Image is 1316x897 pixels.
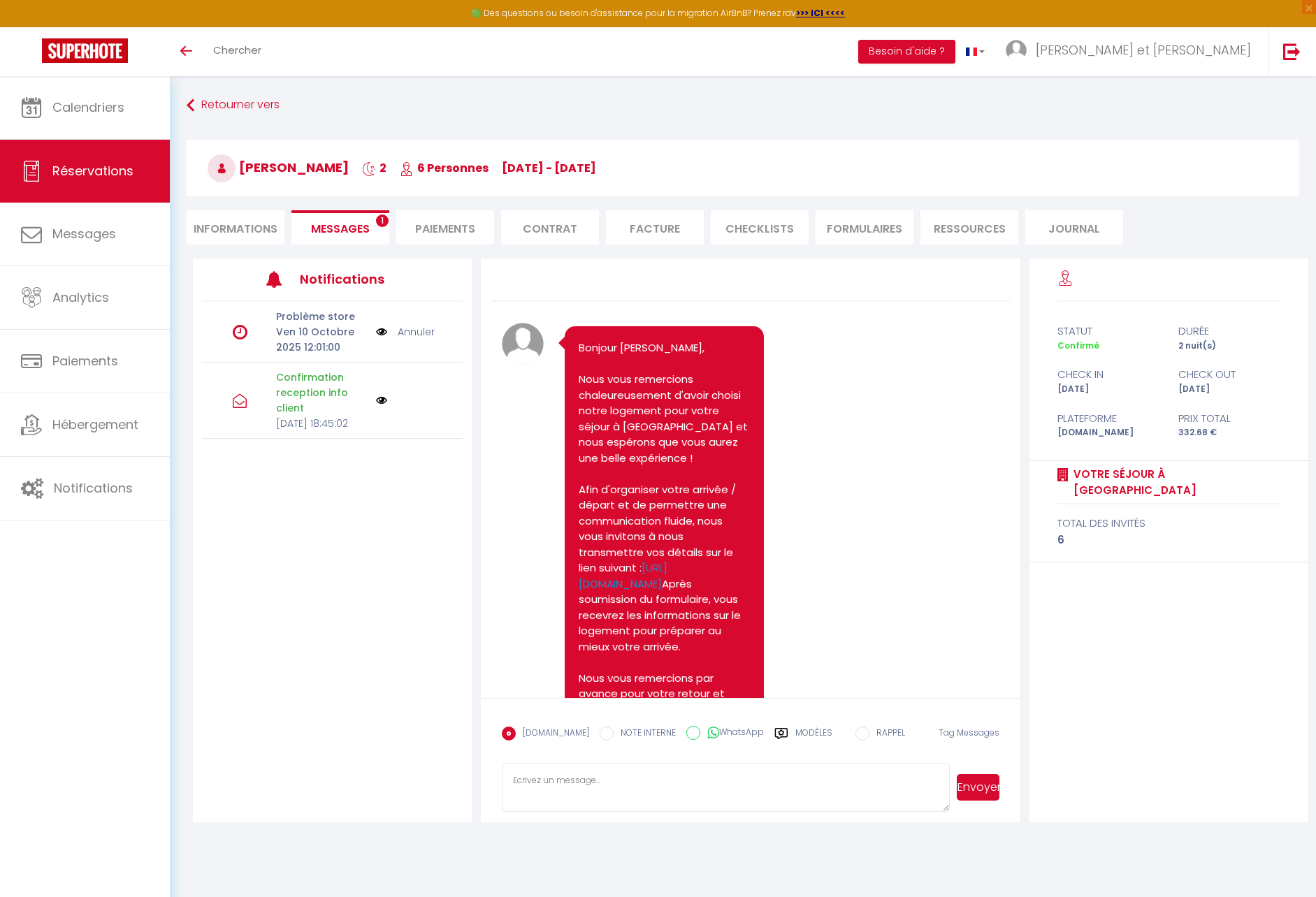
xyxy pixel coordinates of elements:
p: Problème store [276,309,366,324]
a: Chercher [203,27,272,76]
div: 6 [1057,532,1280,548]
button: Besoin d'aide ? [858,40,955,64]
li: Facture [606,210,704,245]
div: [DATE] [1169,383,1290,396]
label: Modèles [795,727,832,751]
div: Prix total [1169,410,1290,427]
a: [URL][DOMAIN_NAME] [579,560,667,591]
button: Envoyer [957,774,999,801]
img: logout [1283,43,1301,60]
div: [DOMAIN_NAME] [1048,426,1169,439]
div: check out [1169,366,1290,383]
span: [PERSON_NAME] et [PERSON_NAME] [1036,41,1251,59]
pre: Bonjour [PERSON_NAME], Nous vous remercions chaleureusement d'avoir choisi notre logement pour vo... [579,340,750,780]
span: Réservations [52,162,133,180]
li: Contrat [501,210,599,245]
label: RAPPEL [869,727,905,742]
li: Paiements [396,210,494,245]
span: Notifications [54,479,133,497]
div: check in [1048,366,1169,383]
h3: Notifications [300,263,408,295]
a: Annuler [398,324,435,340]
span: 1 [376,214,389,227]
span: Analytics [52,289,109,306]
img: Super Booking [42,38,128,63]
img: avatar.png [502,323,544,365]
div: durée [1169,323,1290,340]
div: [DATE] [1048,383,1169,396]
div: total des invités [1057,515,1280,532]
span: 6 Personnes [400,160,489,176]
label: WhatsApp [700,726,764,741]
a: Retourner vers [187,93,1299,118]
span: Confirmé [1057,340,1099,351]
div: 332.68 € [1169,426,1290,439]
span: Paiements [52,352,118,370]
li: Ressources [920,210,1018,245]
a: ... [PERSON_NAME] et [PERSON_NAME] [995,27,1268,76]
li: FORMULAIRES [816,210,913,245]
label: [DOMAIN_NAME] [516,727,589,742]
img: NO IMAGE [376,324,387,340]
p: Confirmation reception info client [276,370,366,416]
div: Plateforme [1048,410,1169,427]
div: statut [1048,323,1169,340]
li: Journal [1025,210,1123,245]
span: Tag Messages [939,727,999,738]
span: Hébergement [52,416,138,433]
span: [PERSON_NAME] [208,159,349,176]
a: Votre séjour à [GEOGRAPHIC_DATA] [1069,466,1280,499]
li: Informations [187,210,284,245]
p: [DATE] 18:45:02 [276,416,366,431]
span: 2 [362,160,386,176]
a: >>> ICI <<<< [796,7,845,19]
img: ... [1006,40,1027,61]
p: Ven 10 Octobre 2025 12:01:00 [276,324,366,355]
img: NO IMAGE [376,395,387,406]
span: Messages [311,221,370,237]
span: Chercher [213,43,261,57]
li: CHECKLISTS [711,210,809,245]
span: Calendriers [52,99,124,116]
div: 2 nuit(s) [1169,340,1290,353]
span: [DATE] - [DATE] [502,160,596,176]
label: NOTE INTERNE [614,727,676,742]
span: Messages [52,225,116,242]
